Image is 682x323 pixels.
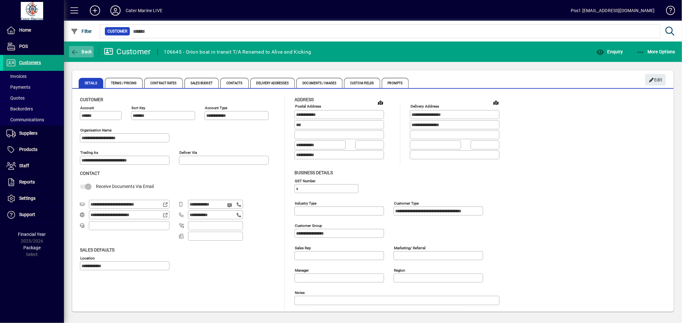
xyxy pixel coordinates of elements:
[294,170,333,175] span: Business details
[3,22,64,38] a: Home
[107,28,127,34] span: Customer
[375,97,386,108] a: View on map
[3,142,64,158] a: Products
[3,174,64,190] a: Reports
[80,106,94,110] mat-label: Account
[6,106,33,111] span: Backorders
[144,78,183,88] span: Contract Rates
[3,125,64,141] a: Suppliers
[295,268,309,272] mat-label: Manager
[19,196,35,201] span: Settings
[19,212,35,217] span: Support
[3,103,64,114] a: Backorders
[649,75,662,85] span: Edit
[661,1,674,22] a: Knowledge Base
[80,171,100,176] span: Contact
[80,97,103,102] span: Customer
[6,74,27,79] span: Invoices
[6,85,30,90] span: Payments
[295,290,305,295] mat-label: Notes
[645,74,666,86] button: Edit
[3,93,64,103] a: Quotes
[164,47,311,57] div: 106645 - Orion boat in transit T/A Renamed to Alive and Kicking
[71,49,92,54] span: Back
[220,78,249,88] span: Contacts
[104,47,151,57] div: Customer
[18,232,46,237] span: Financial Year
[19,131,37,136] span: Suppliers
[131,106,145,110] mat-label: Sort key
[296,78,342,88] span: Documents / Images
[394,201,419,205] mat-label: Customer type
[637,49,676,54] span: More Options
[69,26,94,37] button: Filter
[250,78,295,88] span: Delivery Addresses
[3,207,64,223] a: Support
[295,223,322,228] mat-label: Customer group
[394,268,405,272] mat-label: Region
[105,5,126,16] button: Profile
[80,247,114,252] span: Sales defaults
[6,117,44,122] span: Communications
[19,44,28,49] span: POS
[3,71,64,82] a: Invoices
[3,191,64,207] a: Settings
[19,60,41,65] span: Customers
[3,114,64,125] a: Communications
[184,78,219,88] span: Sales Budget
[295,201,317,205] mat-label: Industry type
[71,29,92,34] span: Filter
[294,97,314,102] span: Address
[19,179,35,184] span: Reports
[80,150,98,155] mat-label: Trading as
[80,128,112,132] mat-label: Organisation name
[96,184,154,189] span: Receive Documents Via Email
[596,49,623,54] span: Enquiry
[571,5,655,16] div: Pos1 [EMAIL_ADDRESS][DOMAIN_NAME]
[295,178,316,183] mat-label: GST Number
[6,95,25,101] span: Quotes
[595,46,624,57] button: Enquiry
[635,46,677,57] button: More Options
[394,245,426,250] mat-label: Marketing/ Referral
[23,245,41,250] span: Package
[223,198,238,213] button: Send SMS
[79,78,103,88] span: Details
[179,150,197,155] mat-label: Deliver via
[3,39,64,55] a: POS
[80,256,95,260] mat-label: Location
[105,78,143,88] span: Terms / Pricing
[205,106,227,110] mat-label: Account Type
[19,163,29,168] span: Staff
[126,5,162,16] div: Cater Marine LIVE
[19,27,31,33] span: Home
[295,245,311,250] mat-label: Sales rep
[3,158,64,174] a: Staff
[64,46,99,57] app-page-header-button: Back
[3,82,64,93] a: Payments
[85,5,105,16] button: Add
[344,78,380,88] span: Custom Fields
[382,78,409,88] span: Prompts
[491,97,501,108] a: View on map
[19,147,37,152] span: Products
[69,46,94,57] button: Back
